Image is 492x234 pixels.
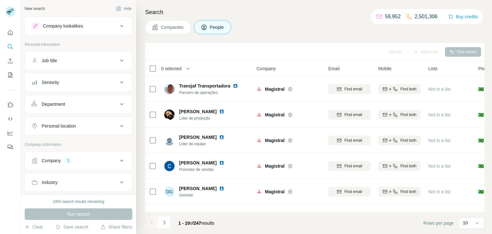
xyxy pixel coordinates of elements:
[179,192,232,198] span: Gerente
[328,136,371,145] button: Find email
[5,127,15,139] button: Dashboard
[400,189,416,195] span: Find both
[219,109,224,114] img: LinkedIn logo
[42,157,61,164] div: Company
[5,141,15,153] button: Feedback
[25,175,132,190] button: Industry
[328,65,340,72] span: Email
[378,65,391,72] span: Mobile
[400,112,416,118] span: Find both
[164,84,175,94] img: Avatar
[5,27,15,38] button: Quick start
[25,118,132,134] button: Personal location
[42,123,76,129] div: Personal location
[378,161,421,171] button: Find both
[179,185,217,192] span: [PERSON_NAME]
[25,53,132,68] button: Job title
[428,65,438,72] span: Lists
[265,112,284,118] span: Magistral
[25,224,43,230] button: Clear
[101,224,132,230] button: Share filters
[478,188,484,195] span: 🇧🇷
[257,112,262,117] img: Logo of Magistral
[65,158,72,163] div: 1
[328,187,371,196] button: Find email
[400,86,416,92] span: Find both
[179,83,230,88] span: Transjaf Transportadora
[257,65,276,72] span: Company
[179,211,217,217] span: [PERSON_NAME]
[179,115,232,121] span: Líder de produção
[55,224,88,230] button: Save search
[428,112,450,117] span: Not in a list
[344,163,362,169] span: Find email
[463,220,468,226] p: 10
[400,138,416,143] span: Find both
[178,221,190,226] span: 1 - 10
[5,113,15,125] button: Use Surfe API
[265,137,284,144] span: Magistral
[233,83,238,88] img: LinkedIn logo
[210,24,225,30] span: People
[428,189,450,194] span: Not in a list
[25,96,132,112] button: Department
[158,216,171,229] button: Navigate to next page
[378,84,421,94] button: Find both
[478,112,484,118] span: 🇧🇷
[178,221,214,226] span: results
[194,221,201,226] span: 247
[219,160,224,165] img: LinkedIn logo
[179,90,246,96] span: Parceiro de operações
[415,13,438,21] p: 2,501,306
[265,188,284,195] span: Magistral
[5,69,15,81] button: My lists
[42,79,59,86] div: Seniority
[25,142,132,147] p: Company information
[190,221,194,226] span: of
[5,41,15,53] button: Search
[179,134,217,140] span: [PERSON_NAME]
[344,112,362,118] span: Find email
[428,87,450,92] span: Not in a list
[164,212,175,222] img: Avatar
[219,135,224,140] img: LinkedIn logo
[328,161,371,171] button: Find email
[25,42,132,47] p: Personal information
[257,87,262,92] img: Logo of Magistral
[219,212,224,217] img: LinkedIn logo
[328,110,371,120] button: Find email
[43,23,83,29] div: Company lookalikes
[257,189,262,194] img: Logo of Magistral
[25,75,132,90] button: Seniority
[5,55,15,67] button: Enrich CSV
[161,65,182,72] span: 0 selected
[25,18,132,34] button: Company lookalikes
[478,137,484,144] span: 🇧🇷
[378,187,421,196] button: Find both
[42,101,65,107] div: Department
[385,13,401,21] p: 59,952
[179,167,232,172] span: Promotor de vendas
[423,220,454,226] span: Rows per page
[428,163,450,169] span: Not in a list
[179,108,217,115] span: [PERSON_NAME]
[25,153,132,168] button: Company1
[344,86,362,92] span: Find email
[111,4,136,13] button: Hide
[25,6,45,12] div: New search
[378,110,421,120] button: Find both
[164,187,175,197] div: DG
[265,163,284,169] span: Magistral
[378,136,421,145] button: Find both
[344,189,362,195] span: Find email
[257,163,262,169] img: Logo of Magistral
[164,161,175,171] img: Avatar
[42,57,57,64] div: Job title
[145,8,484,17] h4: Search
[328,84,371,94] button: Find email
[179,160,217,166] span: [PERSON_NAME]
[265,86,284,92] span: Magistral
[257,138,262,143] img: Logo of Magistral
[53,199,104,205] div: 1950 search results remaining
[448,12,478,21] button: Buy credits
